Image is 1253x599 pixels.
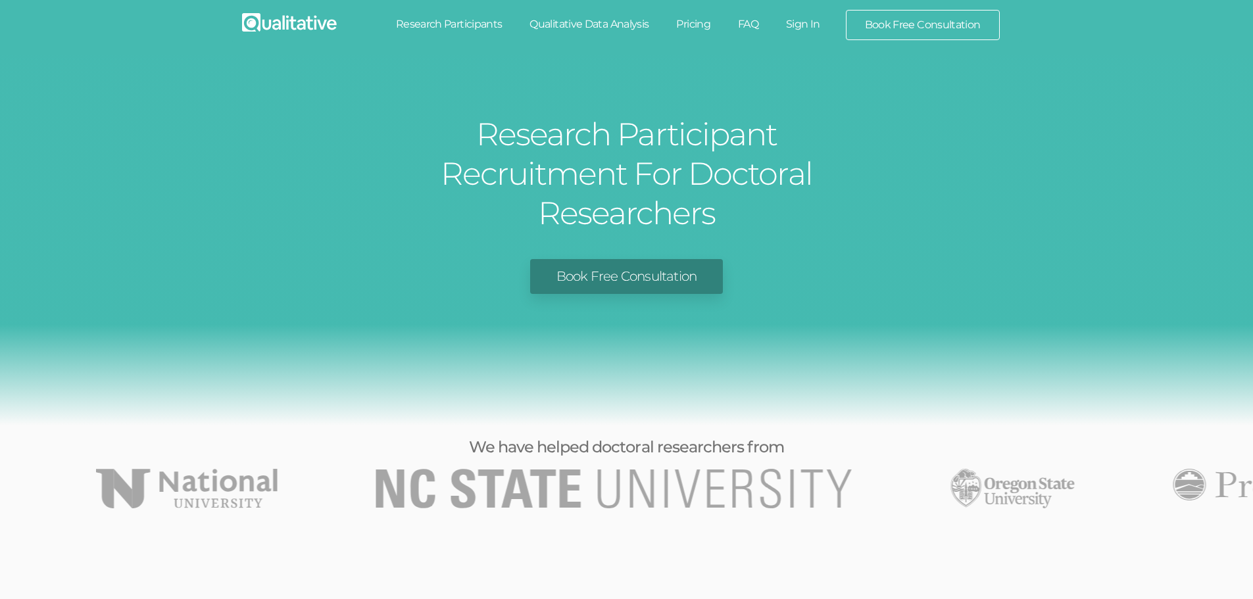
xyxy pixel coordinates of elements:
[724,10,772,39] a: FAQ
[96,469,278,508] img: National University
[311,439,943,456] h3: We have helped doctoral researchers from
[516,10,662,39] a: Qualitative Data Analysis
[772,10,834,39] a: Sign In
[382,10,516,39] a: Research Participants
[380,114,873,233] h1: Research Participant Recruitment For Doctoral Researchers
[242,13,337,32] img: Qualitative
[662,10,724,39] a: Pricing
[376,469,852,508] img: North Carolina State University
[96,469,278,508] li: 23 of 49
[951,469,1075,508] img: Oregon State University
[376,469,852,508] li: 24 of 49
[847,11,999,39] a: Book Free Consultation
[530,259,723,294] a: Book Free Consultation
[951,469,1075,508] li: 25 of 49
